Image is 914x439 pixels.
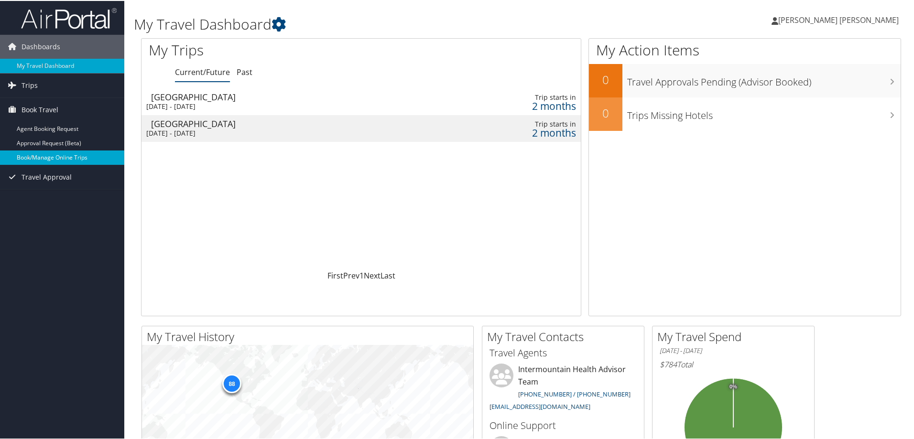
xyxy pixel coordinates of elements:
a: First [327,269,343,280]
h3: Trips Missing Hotels [627,103,901,121]
h2: My Travel Spend [657,328,814,344]
h3: Online Support [490,418,637,431]
h2: My Travel Contacts [487,328,644,344]
div: [GEOGRAPHIC_DATA] [151,92,417,100]
a: Prev [343,269,359,280]
h1: My Trips [149,39,391,59]
tspan: 0% [729,383,737,389]
h3: Travel Agents [490,345,637,359]
a: 0Trips Missing Hotels [589,96,901,130]
h2: My Travel History [147,328,473,344]
a: [PHONE_NUMBER] / [PHONE_NUMBER] [518,389,631,397]
h1: My Action Items [589,39,901,59]
div: [DATE] - [DATE] [146,101,412,110]
h2: 0 [589,104,622,120]
a: Next [364,269,381,280]
div: 2 months [468,101,576,109]
div: 2 months [468,128,576,136]
a: 0Travel Approvals Pending (Advisor Booked) [589,63,901,96]
div: Trip starts in [468,119,576,128]
a: Last [381,269,395,280]
div: [DATE] - [DATE] [146,128,412,137]
h6: [DATE] - [DATE] [660,345,807,354]
a: [EMAIL_ADDRESS][DOMAIN_NAME] [490,401,590,410]
span: $784 [660,358,677,369]
a: Past [237,66,252,76]
a: Current/Future [175,66,230,76]
h1: My Travel Dashboard [134,13,650,33]
span: Book Travel [22,97,58,121]
a: 1 [359,269,364,280]
div: [GEOGRAPHIC_DATA] [151,118,417,127]
h2: 0 [589,71,622,87]
li: Intermountain Health Advisor Team [485,363,642,414]
h3: Travel Approvals Pending (Advisor Booked) [627,70,901,88]
span: [PERSON_NAME] [PERSON_NAME] [778,14,899,24]
h6: Total [660,358,807,369]
a: [PERSON_NAME] [PERSON_NAME] [772,5,908,33]
div: 88 [222,373,241,392]
span: Trips [22,73,38,96]
span: Dashboards [22,34,60,58]
img: airportal-logo.png [21,6,117,29]
div: Trip starts in [468,92,576,101]
span: Travel Approval [22,164,72,188]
